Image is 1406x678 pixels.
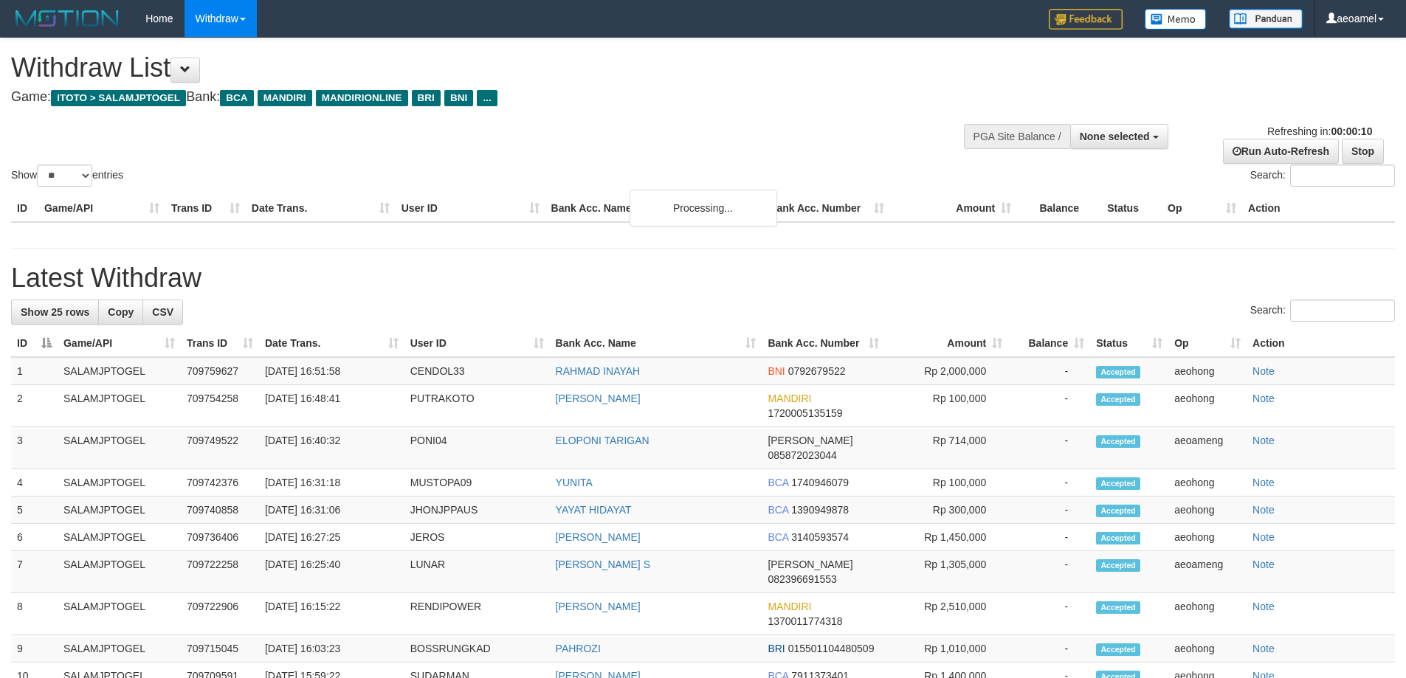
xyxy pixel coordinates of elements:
td: aeohong [1168,524,1247,551]
span: BCA [768,531,788,543]
td: [DATE] 16:27:25 [259,524,404,551]
a: Note [1252,435,1275,446]
td: aeoameng [1168,551,1247,593]
th: Date Trans.: activate to sort column ascending [259,330,404,357]
select: Showentries [37,165,92,187]
span: [PERSON_NAME] [768,558,852,570]
label: Show entries [11,165,123,187]
td: SALAMJPTOGEL [58,593,181,635]
th: Game/API [38,195,165,222]
td: - [1008,635,1090,663]
td: - [1008,357,1090,385]
span: Copy 082396691553 to clipboard [768,573,836,585]
td: 3 [11,427,58,469]
a: [PERSON_NAME] [556,392,641,404]
span: Accepted [1096,559,1140,572]
span: None selected [1080,131,1150,142]
th: Balance: activate to sort column ascending [1008,330,1090,357]
img: Button%20Memo.svg [1145,9,1207,30]
span: Copy 0792679522 to clipboard [788,365,846,377]
td: PUTRAKOTO [404,385,550,427]
a: Note [1252,504,1275,516]
td: SALAMJPTOGEL [58,524,181,551]
th: Trans ID [165,195,246,222]
td: SALAMJPTOGEL [58,427,181,469]
td: - [1008,551,1090,593]
a: Note [1252,477,1275,488]
td: [DATE] 16:48:41 [259,385,404,427]
td: Rp 714,000 [885,427,1008,469]
span: MANDIRI [258,90,312,106]
th: User ID [396,195,545,222]
th: Status: activate to sort column ascending [1090,330,1168,357]
td: aeohong [1168,469,1247,497]
td: - [1008,385,1090,427]
span: Accepted [1096,601,1140,614]
a: Run Auto-Refresh [1223,139,1339,164]
td: [DATE] 16:25:40 [259,551,404,593]
span: Accepted [1096,366,1140,378]
span: MANDIRIONLINE [316,90,408,106]
td: 709749522 [181,427,259,469]
input: Search: [1290,165,1395,187]
img: Feedback.jpg [1049,9,1123,30]
td: Rp 2,000,000 [885,357,1008,385]
th: Bank Acc. Number: activate to sort column ascending [762,330,885,357]
span: Accepted [1096,505,1140,517]
th: Bank Acc. Name: activate to sort column ascending [550,330,762,357]
span: Accepted [1096,477,1140,490]
td: aeohong [1168,497,1247,524]
span: Refreshing in: [1267,125,1372,137]
td: [DATE] 16:51:58 [259,357,404,385]
td: 709722906 [181,593,259,635]
td: CENDOL33 [404,357,550,385]
th: Bank Acc. Number [763,195,890,222]
a: PAHROZI [556,643,601,654]
td: - [1008,593,1090,635]
td: 2 [11,385,58,427]
a: Copy [98,300,143,325]
span: Accepted [1096,435,1140,448]
span: Accepted [1096,393,1140,406]
th: Op [1162,195,1242,222]
th: Action [1242,195,1395,222]
th: Balance [1017,195,1101,222]
td: Rp 100,000 [885,469,1008,497]
td: [DATE] 16:15:22 [259,593,404,635]
td: 6 [11,524,58,551]
a: RAHMAD INAYAH [556,365,641,377]
td: 709722258 [181,551,259,593]
a: ELOPONI TARIGAN [556,435,649,446]
span: Copy 015501104480509 to clipboard [788,643,875,654]
th: Trans ID: activate to sort column ascending [181,330,259,357]
span: BCA [768,477,788,488]
th: ID: activate to sort column descending [11,330,58,357]
a: [PERSON_NAME] [556,601,641,612]
td: RENDIPOWER [404,593,550,635]
th: ID [11,195,38,222]
td: aeohong [1168,357,1247,385]
input: Search: [1290,300,1395,322]
a: YAYAT HIDAYAT [556,504,632,516]
span: BRI [768,643,785,654]
span: Copy 1370011774318 to clipboard [768,615,842,627]
th: Op: activate to sort column ascending [1168,330,1247,357]
th: Amount: activate to sort column ascending [885,330,1008,357]
td: Rp 1,305,000 [885,551,1008,593]
th: Bank Acc. Name [545,195,764,222]
span: [PERSON_NAME] [768,435,852,446]
a: [PERSON_NAME] [556,531,641,543]
span: Copy 3140593574 to clipboard [791,531,849,543]
td: SALAMJPTOGEL [58,357,181,385]
a: Show 25 rows [11,300,99,325]
td: PONI04 [404,427,550,469]
th: User ID: activate to sort column ascending [404,330,550,357]
a: Note [1252,601,1275,612]
th: Status [1101,195,1162,222]
td: 1 [11,357,58,385]
td: 709740858 [181,497,259,524]
span: Copy 1740946079 to clipboard [791,477,849,488]
td: - [1008,524,1090,551]
span: BNI [444,90,473,106]
a: Note [1252,392,1275,404]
